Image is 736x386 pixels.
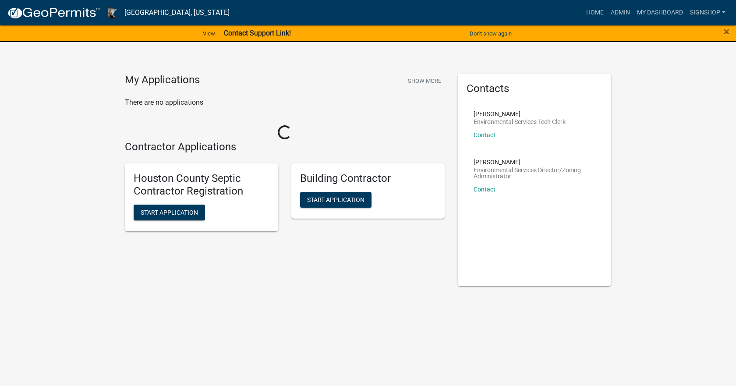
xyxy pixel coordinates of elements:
span: Start Application [307,196,364,203]
button: Show More [404,74,445,88]
button: Start Application [300,192,372,208]
h4: Contractor Applications [125,141,445,153]
p: Environmental Services Director/Zoning Administrator [474,167,595,179]
wm-workflow-list-section: Contractor Applications [125,141,445,238]
p: [PERSON_NAME] [474,111,566,117]
h4: My Applications [125,74,200,87]
span: × [724,25,729,38]
p: [PERSON_NAME] [474,159,595,165]
p: Environmental Services Tech Clerk [474,119,566,125]
button: Close [724,26,729,37]
p: There are no applications [125,97,445,108]
a: Contact [474,131,495,138]
img: Houston County, Minnesota [108,7,117,18]
h5: Building Contractor [300,172,436,185]
a: Home [583,4,607,21]
a: View [199,26,219,41]
strong: Contact Support Link! [224,29,291,37]
span: Start Application [141,209,198,216]
a: [GEOGRAPHIC_DATA], [US_STATE] [124,5,230,20]
a: Admin [607,4,633,21]
a: Contact [474,186,495,193]
a: Signshop [686,4,729,21]
button: Don't show again [466,26,515,41]
button: Start Application [134,205,205,220]
a: My Dashboard [633,4,686,21]
h5: Contacts [467,82,602,95]
h5: Houston County Septic Contractor Registration [134,172,269,198]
